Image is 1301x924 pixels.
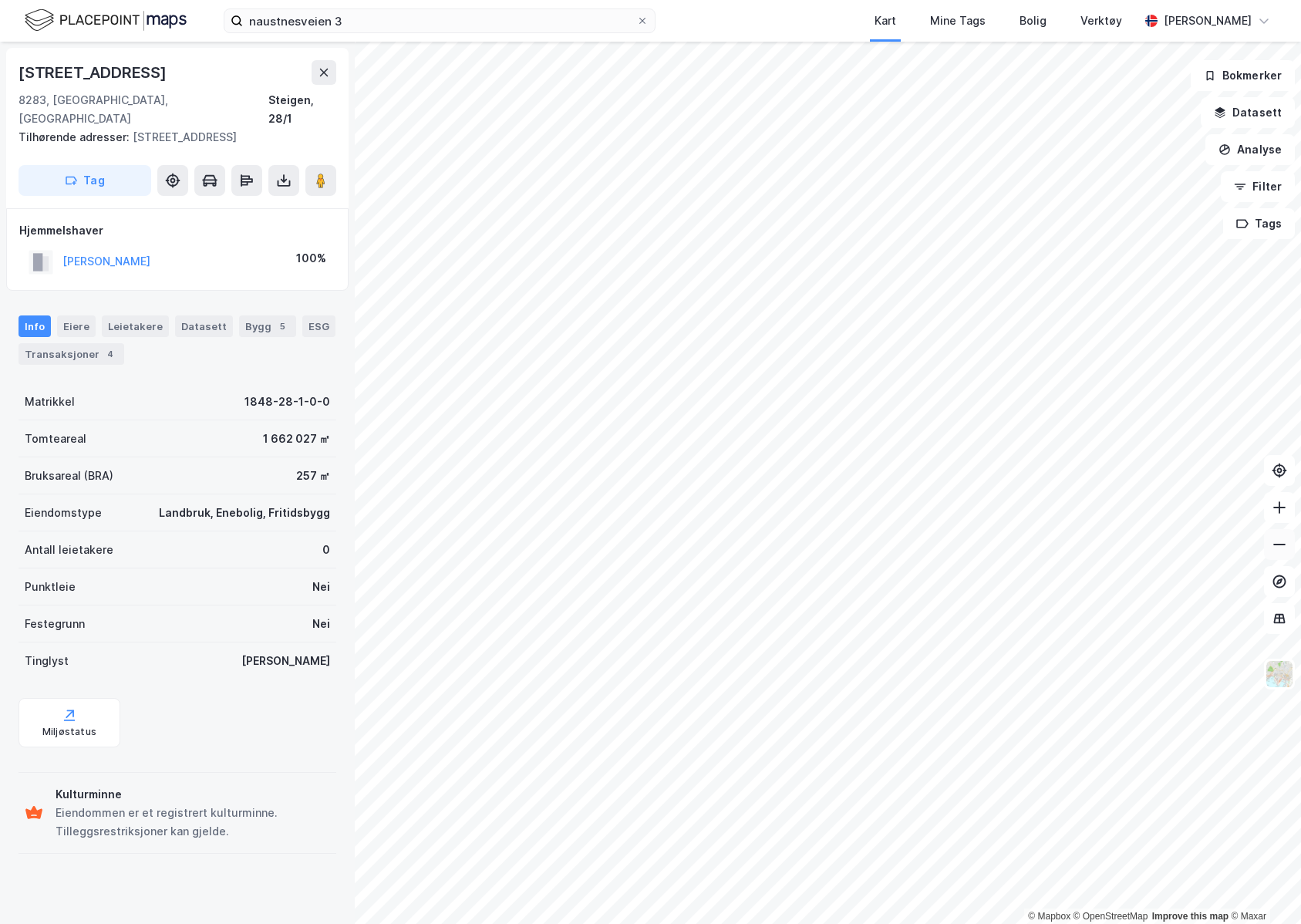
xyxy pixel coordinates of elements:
button: Datasett [1201,97,1295,128]
a: Mapbox [1028,911,1070,922]
div: ESG [302,315,335,337]
span: Tilhørende adresser: [19,130,133,143]
div: Mine Tags [930,12,986,30]
div: [STREET_ADDRESS] [19,128,324,147]
div: Bolig [1020,12,1047,30]
div: Eiere [57,315,96,337]
a: Improve this map [1152,911,1229,922]
div: 0 [322,541,330,559]
div: Kulturminne [56,785,330,804]
div: Antall leietakere [25,541,113,559]
div: Eiendommen er et registrert kulturminne. Tilleggsrestriksjoner kan gjelde. [56,804,330,841]
div: Nei [312,578,330,596]
div: 5 [275,319,290,334]
div: 257 ㎡ [296,467,330,485]
div: 4 [103,346,118,362]
div: Hjemmelshaver [19,221,335,240]
div: [PERSON_NAME] [241,652,330,670]
div: Bygg [239,315,296,337]
div: Landbruk, Enebolig, Fritidsbygg [159,504,330,522]
a: OpenStreetMap [1073,911,1148,922]
div: Kart [875,12,896,30]
div: Transaksjoner [19,343,124,365]
div: Datasett [175,315,233,337]
div: Verktøy [1080,12,1122,30]
div: Tinglyst [25,652,69,670]
button: Filter [1221,171,1295,202]
img: logo.f888ab2527a4732fd821a326f86c7f29.svg [25,7,187,34]
div: Miljøstatus [42,726,96,738]
div: 8283, [GEOGRAPHIC_DATA], [GEOGRAPHIC_DATA] [19,91,268,128]
button: Tags [1223,208,1295,239]
button: Bokmerker [1191,60,1295,91]
div: Nei [312,615,330,633]
div: Punktleie [25,578,76,596]
div: 1 662 027 ㎡ [263,430,330,448]
div: Eiendomstype [25,504,102,522]
div: Info [19,315,51,337]
div: [STREET_ADDRESS] [19,60,170,85]
iframe: Chat Widget [1224,850,1301,924]
div: Festegrunn [25,615,85,633]
div: Leietakere [102,315,169,337]
img: Z [1265,659,1294,689]
div: 1848-28-1-0-0 [244,393,330,411]
div: Kontrollprogram for chat [1224,850,1301,924]
button: Tag [19,165,151,196]
div: Tomteareal [25,430,86,448]
div: Matrikkel [25,393,75,411]
div: 100% [296,249,326,268]
input: Søk på adresse, matrikkel, gårdeiere, leietakere eller personer [243,9,636,32]
div: Steigen, 28/1 [268,91,336,128]
button: Analyse [1205,134,1295,165]
div: Bruksareal (BRA) [25,467,113,485]
div: [PERSON_NAME] [1164,12,1252,30]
